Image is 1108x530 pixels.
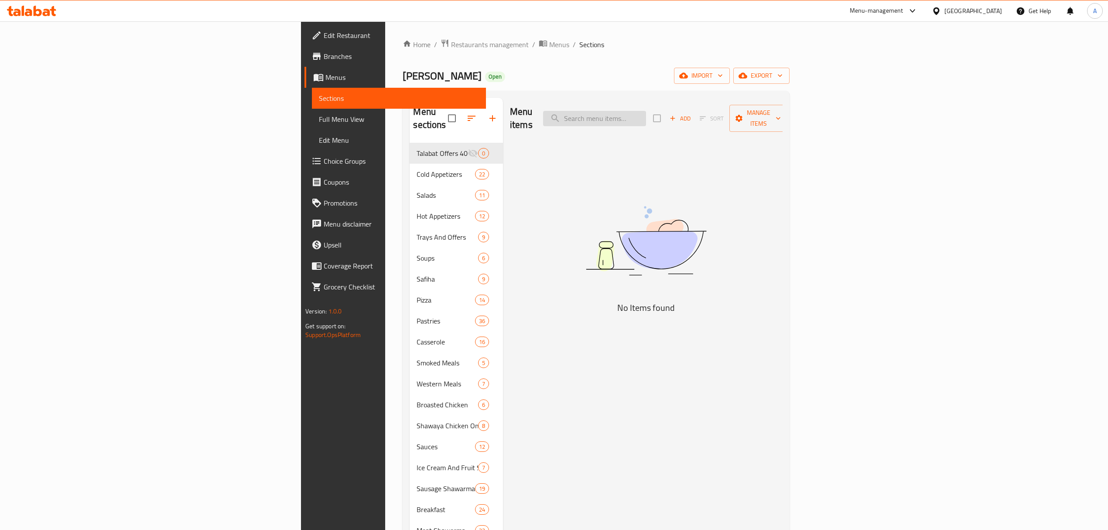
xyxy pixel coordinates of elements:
[668,114,692,124] span: Add
[410,310,503,331] div: Pastries36
[312,88,486,109] a: Sections
[479,380,489,388] span: 7
[304,193,486,213] a: Promotions
[944,6,1002,16] div: [GEOGRAPHIC_DATA]
[475,504,489,515] div: items
[410,499,503,520] div: Breakfast24
[410,289,503,310] div: Pizza14
[736,107,781,129] span: Manage items
[417,190,475,200] span: Salads
[304,151,486,172] a: Choice Groups
[403,39,789,50] nav: breadcrumb
[1093,6,1097,16] span: A
[478,232,489,242] div: items
[312,109,486,130] a: Full Menu View
[304,234,486,255] a: Upsell
[478,274,489,284] div: items
[478,379,489,389] div: items
[443,109,461,127] span: Select all sections
[417,420,478,431] span: Shawaya Chicken On Machine
[417,253,478,263] span: Soups
[410,478,503,499] div: Sausage Shawarma19
[328,306,342,317] span: 1.0.0
[304,67,486,88] a: Menus
[410,143,503,164] div: Talabat Offers 40-50%0
[324,198,479,208] span: Promotions
[468,148,478,158] svg: Inactive section
[417,232,478,242] span: Trays And Offers
[324,177,479,187] span: Coupons
[417,379,478,389] div: Western Meals
[729,105,788,132] button: Manage items
[304,172,486,193] a: Coupons
[537,301,755,315] h5: No Items found
[417,148,467,158] div: Talabat Offers 40-50%
[479,254,489,262] span: 6
[324,261,479,271] span: Coverage Report
[461,108,482,129] span: Sort sections
[410,457,503,478] div: Ice Cream And Fruit Salads7
[304,276,486,297] a: Grocery Checklist
[410,436,503,457] div: Sauces12
[410,248,503,268] div: Soups6
[417,295,475,305] div: Pizza
[475,506,489,514] span: 24
[539,39,569,50] a: Menus
[410,206,503,227] div: Hot Appetizers12
[410,164,503,185] div: Cold Appetizers22
[410,352,503,373] div: Smoked Meals5
[324,156,479,166] span: Choice Groups
[417,358,478,368] span: Smoked Meals
[417,399,478,410] span: Broasted Chicken
[478,462,489,473] div: items
[475,483,489,494] div: items
[324,51,479,62] span: Branches
[482,108,503,129] button: Add section
[475,337,489,347] div: items
[510,105,533,131] h2: Menu items
[740,70,783,81] span: export
[410,331,503,352] div: Casserole16
[304,46,486,67] a: Branches
[475,338,489,346] span: 16
[417,441,475,452] span: Sauces
[417,483,475,494] div: Sausage Shawarma
[478,253,489,263] div: items
[324,30,479,41] span: Edit Restaurant
[312,130,486,151] a: Edit Menu
[305,306,327,317] span: Version:
[478,399,489,410] div: items
[733,68,790,84] button: export
[475,190,489,200] div: items
[324,282,479,292] span: Grocery Checklist
[417,274,478,284] span: Safiha
[324,240,479,250] span: Upsell
[666,112,694,125] span: Add item
[324,219,479,229] span: Menu disclaimer
[475,443,489,451] span: 12
[475,441,489,452] div: items
[304,255,486,276] a: Coverage Report
[479,233,489,241] span: 9
[417,337,475,347] span: Casserole
[543,111,646,126] input: search
[410,185,503,206] div: Salads11
[475,191,489,200] span: 11
[319,93,479,103] span: Sections
[850,6,903,16] div: Menu-management
[319,114,479,124] span: Full Menu View
[319,135,479,145] span: Edit Menu
[304,25,486,46] a: Edit Restaurant
[666,112,694,125] button: Add
[537,183,755,299] img: dish.svg
[417,316,475,326] span: Pastries
[475,317,489,325] span: 36
[475,316,489,326] div: items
